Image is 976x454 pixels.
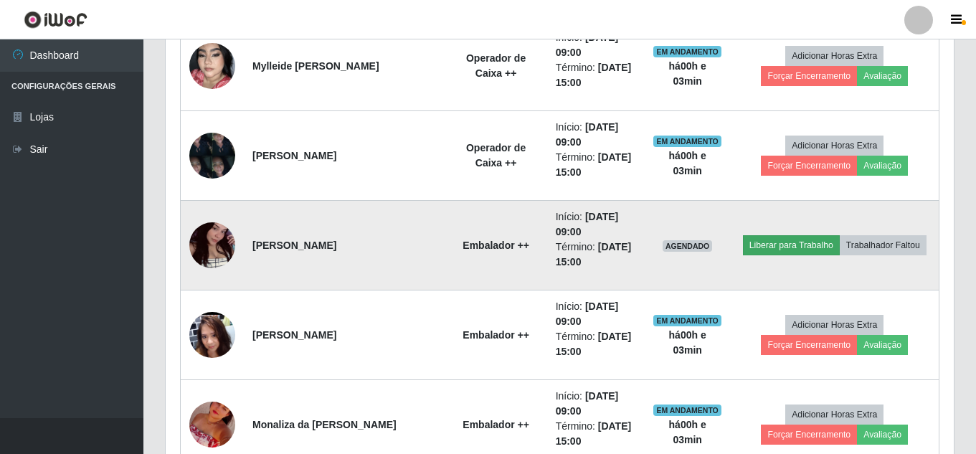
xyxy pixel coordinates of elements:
[857,156,908,176] button: Avaliação
[653,46,721,57] span: EM ANDAMENTO
[840,235,927,255] button: Trabalhador Faltou
[669,150,706,176] strong: há 00 h e 03 min
[556,419,636,449] li: Término:
[556,301,619,327] time: [DATE] 09:00
[785,46,883,66] button: Adicionar Horas Extra
[556,209,636,240] li: Início:
[857,425,908,445] button: Avaliação
[556,121,619,148] time: [DATE] 09:00
[189,283,235,386] img: 1755099981522.jpeg
[556,240,636,270] li: Término:
[556,120,636,150] li: Início:
[785,405,883,425] button: Adicionar Horas Extra
[189,125,235,186] img: 1754847204273.jpeg
[556,30,636,60] li: Início:
[252,240,336,251] strong: [PERSON_NAME]
[252,60,379,72] strong: Mylleide [PERSON_NAME]
[785,315,883,335] button: Adicionar Horas Extra
[189,25,235,107] img: 1751397040132.jpeg
[189,194,235,296] img: 1757113340367.jpeg
[743,235,840,255] button: Liberar para Trabalho
[463,329,529,341] strong: Embalador ++
[556,150,636,180] li: Término:
[785,136,883,156] button: Adicionar Horas Extra
[556,389,636,419] li: Início:
[556,299,636,329] li: Início:
[252,150,336,161] strong: [PERSON_NAME]
[857,335,908,355] button: Avaliação
[761,335,857,355] button: Forçar Encerramento
[669,60,706,87] strong: há 00 h e 03 min
[466,142,526,169] strong: Operador de Caixa ++
[761,156,857,176] button: Forçar Encerramento
[669,329,706,356] strong: há 00 h e 03 min
[463,240,529,251] strong: Embalador ++
[556,211,619,237] time: [DATE] 09:00
[663,240,713,252] span: AGENDADO
[761,66,857,86] button: Forçar Encerramento
[556,329,636,359] li: Término:
[761,425,857,445] button: Forçar Encerramento
[653,136,721,147] span: EM ANDAMENTO
[857,66,908,86] button: Avaliação
[252,419,397,430] strong: Monaliza da [PERSON_NAME]
[463,419,529,430] strong: Embalador ++
[556,390,619,417] time: [DATE] 09:00
[252,329,336,341] strong: [PERSON_NAME]
[24,11,87,29] img: CoreUI Logo
[653,405,721,416] span: EM ANDAMENTO
[466,52,526,79] strong: Operador de Caixa ++
[556,60,636,90] li: Término:
[653,315,721,326] span: EM ANDAMENTO
[669,419,706,445] strong: há 00 h e 03 min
